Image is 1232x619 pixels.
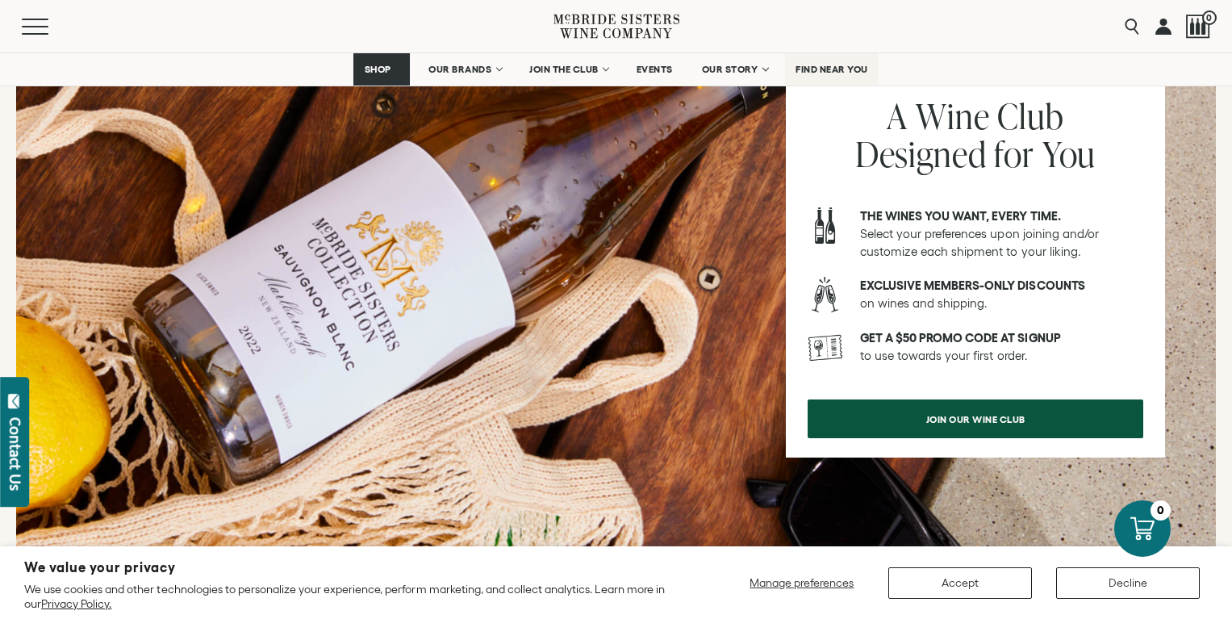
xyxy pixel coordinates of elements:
[418,53,511,86] a: OUR BRANDS
[750,576,854,589] span: Manage preferences
[860,207,1143,261] p: Select your preferences upon joining and/or customize each shipment to your liking.
[808,399,1143,438] a: Join our wine club
[860,278,1085,292] strong: Exclusive members-only discounts
[364,64,391,75] span: SHOP
[519,53,618,86] a: JOIN THE CLUB
[997,92,1063,140] span: Club
[691,53,778,86] a: OUR STORY
[916,92,989,140] span: Wine
[702,64,758,75] span: OUR STORY
[860,331,1061,345] strong: GET A $50 PROMO CODE AT SIGNUP
[1042,130,1096,178] span: You
[740,567,864,599] button: Manage preferences
[860,209,1061,223] strong: The wines you want, every time.
[887,92,908,140] span: A
[529,64,599,75] span: JOIN THE CLUB
[860,329,1143,365] p: to use towards your first order.
[860,277,1143,312] p: on wines and shipping.
[1056,567,1200,599] button: Decline
[888,567,1032,599] button: Accept
[24,561,681,575] h2: We value your privacy
[1202,10,1217,25] span: 0
[855,130,987,178] span: Designed
[7,417,23,491] div: Contact Us
[796,64,868,75] span: FIND NEAR YOU
[785,53,879,86] a: FIND NEAR YOU
[428,64,491,75] span: OUR BRANDS
[994,130,1034,178] span: for
[898,404,1054,435] span: Join our wine club
[626,53,683,86] a: EVENTS
[1151,500,1171,521] div: 0
[353,53,410,86] a: SHOP
[22,19,80,35] button: Mobile Menu Trigger
[24,582,681,611] p: We use cookies and other technologies to personalize your experience, perform marketing, and coll...
[637,64,673,75] span: EVENTS
[41,597,111,610] a: Privacy Policy.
